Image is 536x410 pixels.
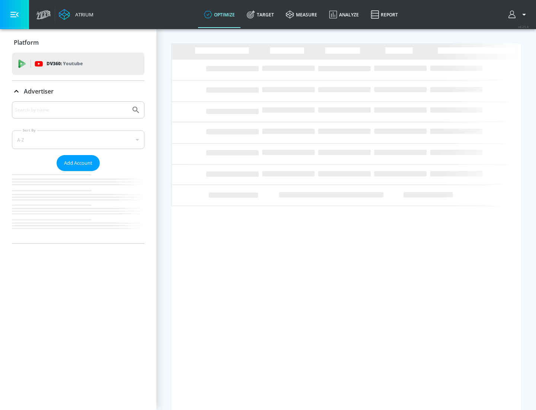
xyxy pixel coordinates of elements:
[21,128,37,133] label: Sort By
[47,60,83,68] p: DV360:
[365,1,404,28] a: Report
[12,130,144,149] div: A-Z
[15,105,128,115] input: Search by name
[24,87,54,95] p: Advertiser
[12,171,144,243] nav: list of Advertiser
[198,1,241,28] a: optimize
[72,11,93,18] div: Atrium
[241,1,280,28] a: Target
[280,1,323,28] a: measure
[57,155,100,171] button: Add Account
[14,38,39,47] p: Platform
[12,32,144,53] div: Platform
[64,159,92,167] span: Add Account
[323,1,365,28] a: Analyze
[12,53,144,75] div: DV360: Youtube
[59,9,93,20] a: Atrium
[518,25,529,29] span: v 4.25.4
[12,81,144,102] div: Advertiser
[12,101,144,243] div: Advertiser
[63,60,83,67] p: Youtube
